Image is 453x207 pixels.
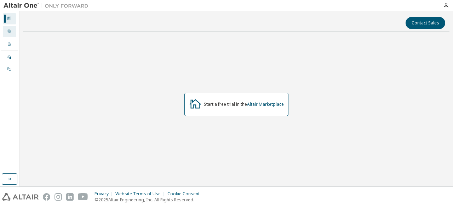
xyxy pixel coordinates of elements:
div: Dashboard [3,13,16,24]
img: youtube.svg [78,193,88,201]
p: © 2025 Altair Engineering, Inc. All Rights Reserved. [94,197,204,203]
div: Managed [3,52,16,63]
div: Cookie Consent [167,191,204,197]
div: Website Terms of Use [115,191,167,197]
div: On Prem [3,64,16,75]
img: facebook.svg [43,193,50,201]
img: Altair One [4,2,92,9]
div: User Profile [3,26,16,37]
div: Company Profile [3,39,16,50]
img: altair_logo.svg [2,193,39,201]
img: instagram.svg [55,193,62,201]
div: Privacy [94,191,115,197]
img: linkedin.svg [66,193,74,201]
a: Altair Marketplace [247,101,284,107]
button: Contact Sales [406,17,445,29]
div: Start a free trial in the [204,102,284,107]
